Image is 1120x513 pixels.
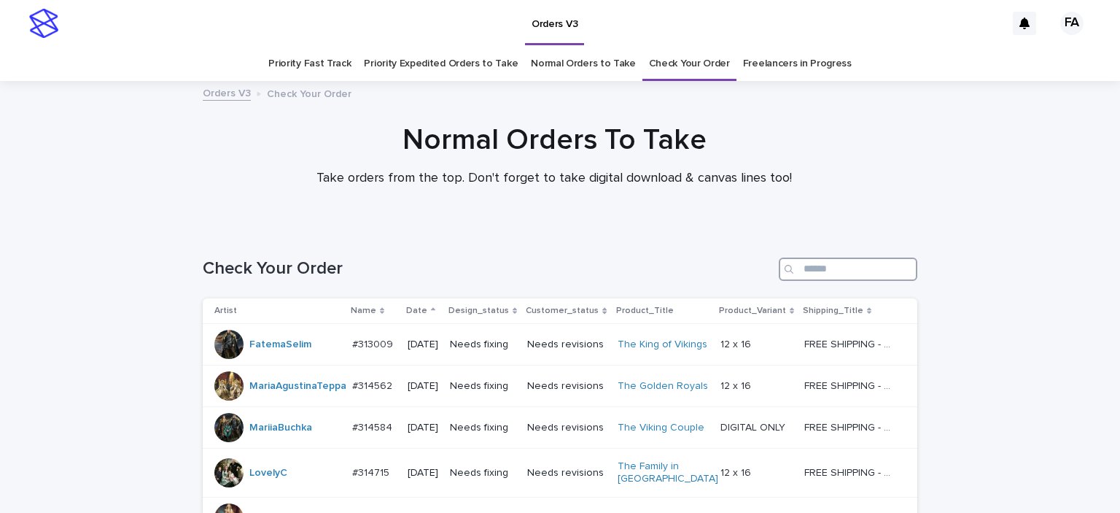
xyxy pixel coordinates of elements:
[262,171,846,187] p: Take orders from the top. Don't forget to take digital download & canvas lines too!
[618,339,707,351] a: The King of Vikings
[804,419,897,434] p: FREE SHIPPING - preview in 1-2 business days, after your approval delivery will take 5-10 b.d.
[203,366,917,407] tr: MariaAgustinaTeppa #314562#314562 [DATE]Needs fixingNeeds revisionsThe Golden Royals 12 x 1612 x ...
[720,377,754,393] p: 12 x 16
[719,303,786,319] p: Product_Variant
[450,380,516,393] p: Needs fixing
[408,339,438,351] p: [DATE]
[352,419,395,434] p: #314584
[527,339,605,351] p: Needs revisions
[352,377,395,393] p: #314562
[352,336,396,351] p: #313009
[249,422,312,434] a: MariiaBuchka
[527,380,605,393] p: Needs revisions
[364,47,518,81] a: Priority Expedited Orders to Take
[406,303,427,319] p: Date
[268,47,351,81] a: Priority Fast Track
[267,85,351,101] p: Check Your Order
[720,464,754,479] p: 12 x 16
[804,336,897,351] p: FREE SHIPPING - preview in 1-2 business days, after your approval delivery will take 5-10 b.d.
[203,84,251,101] a: Orders V3
[203,324,917,366] tr: FatemaSelim #313009#313009 [DATE]Needs fixingNeeds revisionsThe King of Vikings 12 x 1612 x 16 FR...
[450,467,516,479] p: Needs fixing
[448,303,509,319] p: Design_status
[527,422,605,434] p: Needs revisions
[249,380,346,393] a: MariaAgustinaTeppa
[249,339,311,351] a: FatemaSelim
[803,303,863,319] p: Shipping_Title
[616,303,674,319] p: Product_Title
[720,419,788,434] p: DIGITAL ONLY
[203,407,917,449] tr: MariiaBuchka #314584#314584 [DATE]Needs fixingNeeds revisionsThe Viking Couple DIGITAL ONLYDIGITA...
[352,464,392,479] p: #314715
[779,258,917,281] input: Search
[1060,12,1084,35] div: FA
[649,47,730,81] a: Check Your Order
[197,123,911,158] h1: Normal Orders To Take
[29,9,58,38] img: stacker-logo-s-only.png
[214,303,237,319] p: Artist
[531,47,636,81] a: Normal Orders to Take
[450,339,516,351] p: Needs fixing
[203,258,773,279] h1: Check Your Order
[351,303,376,319] p: Name
[203,449,917,498] tr: LovelyC #314715#314715 [DATE]Needs fixingNeeds revisionsThe Family in [GEOGRAPHIC_DATA] 12 x 1612...
[720,336,754,351] p: 12 x 16
[743,47,852,81] a: Freelancers in Progress
[618,422,704,434] a: The Viking Couple
[527,467,605,479] p: Needs revisions
[450,422,516,434] p: Needs fixing
[804,464,897,479] p: FREE SHIPPING - preview in 1-2 business days, after your approval delivery will take 5-10 b.d.
[618,380,708,393] a: The Golden Royals
[804,377,897,393] p: FREE SHIPPING - preview in 1-2 business days, after your approval delivery will take 5-10 b.d.
[526,303,599,319] p: Customer_status
[408,380,438,393] p: [DATE]
[618,460,718,485] a: The Family in [GEOGRAPHIC_DATA]
[408,467,438,479] p: [DATE]
[408,422,438,434] p: [DATE]
[249,467,287,479] a: LovelyC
